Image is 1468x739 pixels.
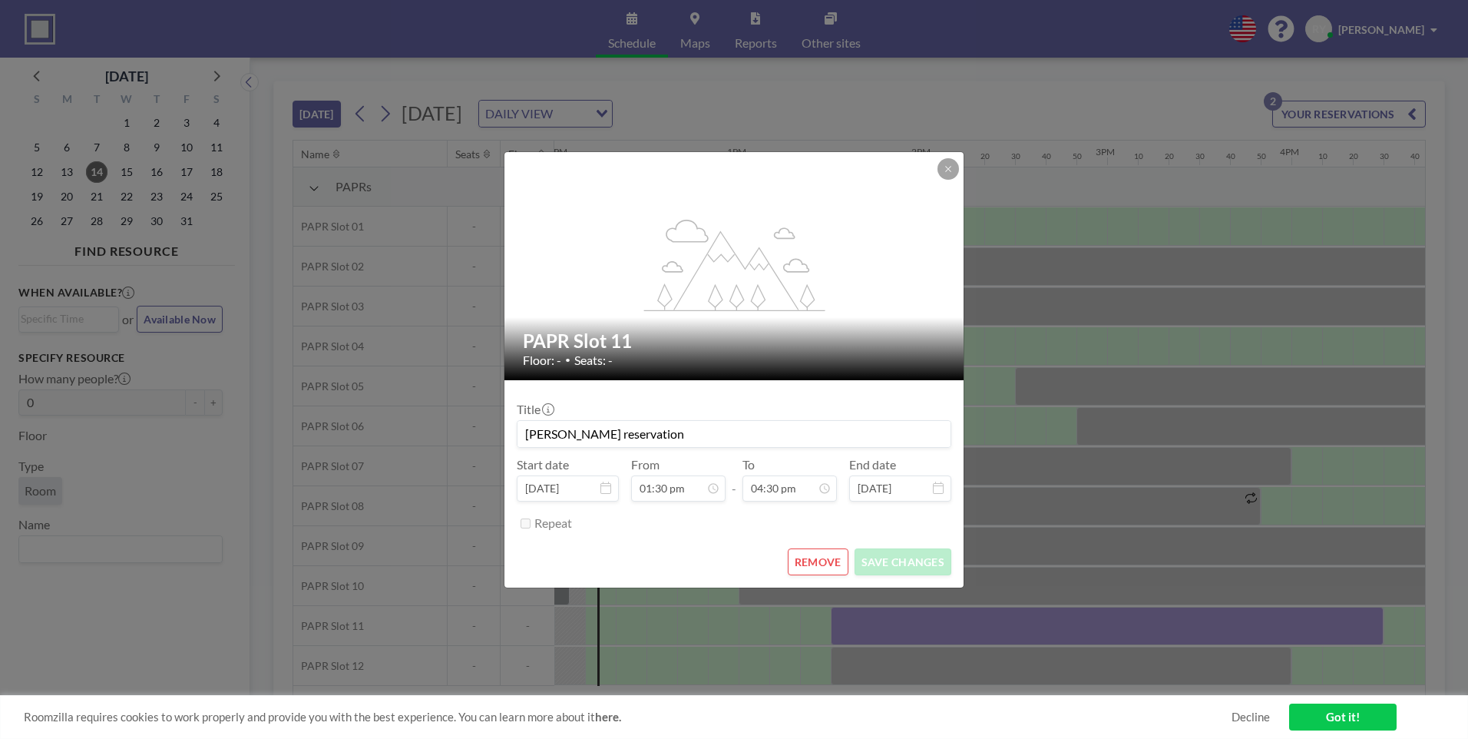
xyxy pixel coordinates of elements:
[742,457,755,472] label: To
[631,457,660,472] label: From
[534,515,572,531] label: Repeat
[595,710,621,724] a: here.
[523,330,947,353] h2: PAPR Slot 11
[732,462,736,496] span: -
[517,402,553,417] label: Title
[788,548,848,575] button: REMOVE
[517,421,951,447] input: (No title)
[855,548,951,575] button: SAVE CHANGES
[1289,704,1397,731] a: Got it!
[523,353,561,368] span: Floor: -
[517,457,569,472] label: Start date
[24,710,1232,724] span: Roomzilla requires cookies to work properly and provide you with the best experience. You can lea...
[574,353,613,368] span: Seats: -
[849,457,896,472] label: End date
[644,218,825,310] g: flex-grow: 1.2;
[565,354,570,366] span: •
[1232,710,1270,724] a: Decline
